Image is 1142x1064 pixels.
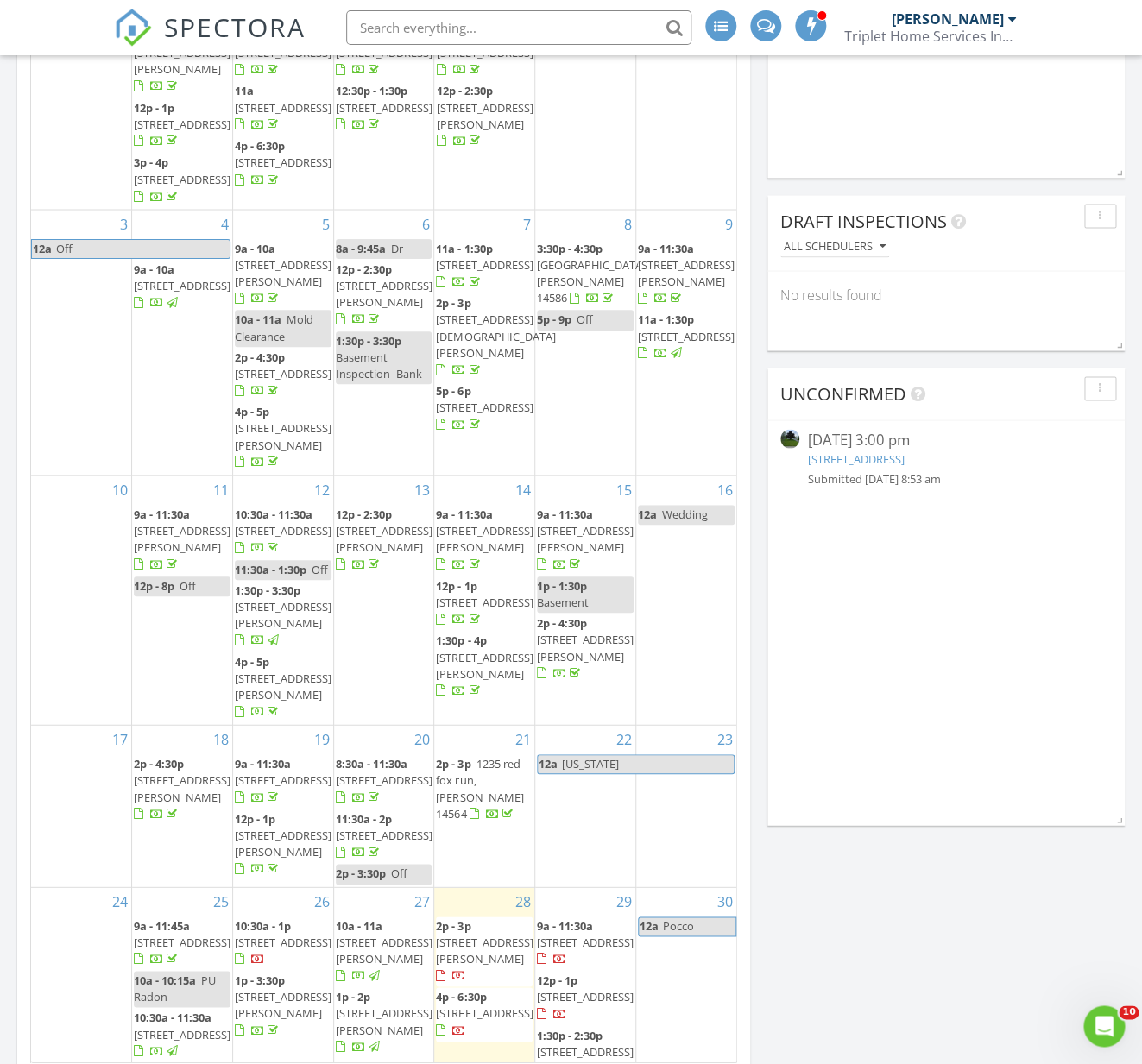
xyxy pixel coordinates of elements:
[767,271,1125,318] div: No results found
[436,507,533,572] a: 9a - 11:30a [STREET_ADDRESS][PERSON_NAME]
[235,654,269,670] span: 4p - 5p
[780,429,1112,487] a: [DATE] 3:00 pm [STREET_ADDRESS] Submitted [DATE] 8:53 am
[336,505,432,576] a: 12p - 2:30p [STREET_ADDRESS][PERSON_NAME]
[235,973,331,1038] a: 1p - 3:30p [STREET_ADDRESS][PERSON_NAME]
[235,916,331,971] a: 10:30a - 1p [STREET_ADDRESS]
[780,235,889,258] button: All schedulers
[537,239,634,310] a: 3:30p - 4:30p [GEOGRAPHIC_DATA], [PERSON_NAME] 14586
[436,756,470,771] span: 2p - 3p
[419,210,433,237] a: Go to August 6, 2025
[436,295,470,311] span: 2p - 3p
[180,578,196,594] span: Off
[336,261,392,277] span: 12p - 2:30p
[537,1044,634,1060] span: [STREET_ADDRESS]
[336,278,432,310] span: [STREET_ADDRESS][PERSON_NAME]
[577,312,593,327] span: Off
[808,429,1084,450] div: [DATE] 3:00 pm
[784,240,886,252] div: All schedulers
[336,523,432,555] span: [STREET_ADDRESS][PERSON_NAME]
[32,240,53,258] span: 12a
[336,83,432,131] a: 12:30p - 1:30p [STREET_ADDRESS]
[235,652,331,723] a: 4p - 5p [STREET_ADDRESS][PERSON_NAME]
[210,887,232,915] a: Go to August 25, 2025
[436,650,533,682] span: [STREET_ADDRESS][PERSON_NAME]
[235,811,331,877] a: 12p - 1p [STREET_ADDRESS][PERSON_NAME]
[436,28,533,77] a: 10a - 11a [STREET_ADDRESS]
[436,81,533,152] a: 12p - 2:30p [STREET_ADDRESS][PERSON_NAME]
[638,312,694,327] span: 11a - 1:30p
[134,100,230,148] a: 12p - 1p [STREET_ADDRESS]
[436,987,533,1042] a: 4p - 6:30p [STREET_ADDRESS]
[134,98,230,153] a: 12p - 1p [STREET_ADDRESS]
[714,475,736,503] a: Go to August 16, 2025
[134,756,184,771] span: 2p - 4:30p
[411,725,433,752] a: Go to August 20, 2025
[218,210,232,237] a: Go to August 4, 2025
[512,475,534,503] a: Go to August 14, 2025
[235,582,300,598] span: 1:30p - 3:30p
[31,209,132,475] td: Go to August 3, 2025
[1119,1005,1139,1019] span: 10
[537,241,648,306] a: 3:30p - 4:30p [GEOGRAPHIC_DATA], [PERSON_NAME] 14586
[663,918,694,934] span: Pocco
[436,505,533,576] a: 9a - 11:30a [STREET_ADDRESS][PERSON_NAME]
[436,578,533,626] a: 12p - 1p [STREET_ADDRESS]
[134,916,230,971] a: 9a - 11:45a [STREET_ADDRESS]
[537,257,648,305] span: [GEOGRAPHIC_DATA], [PERSON_NAME] 14586
[134,154,230,203] a: 3p - 4p [STREET_ADDRESS]
[336,507,392,522] span: 12p - 2:30p
[232,725,333,886] td: Go to August 19, 2025
[537,918,593,934] span: 9a - 11:30a
[235,83,331,131] a: 11a [STREET_ADDRESS]
[336,507,432,572] a: 12p - 2:30p [STREET_ADDRESS][PERSON_NAME]
[391,241,403,256] span: Dr
[436,312,555,360] span: [STREET_ADDRESS][DEMOGRAPHIC_DATA][PERSON_NAME]
[235,989,331,1021] span: [STREET_ADDRESS][PERSON_NAME]
[336,809,432,864] a: 11:30a - 2p [STREET_ADDRESS]
[780,429,799,448] img: streetview
[434,475,535,725] td: Go to August 14, 2025
[336,333,401,349] span: 1:30p - 3:30p
[537,241,603,256] span: 3:30p - 4:30p
[844,28,1017,45] div: Triplet Home Services Inc., dba Gold Shield Pro Services
[436,918,533,984] a: 2p - 3p [STREET_ADDRESS][PERSON_NAME]
[336,811,432,859] a: 11:30a - 2p [STREET_ADDRESS]
[336,260,432,331] a: 12p - 2:30p [STREET_ADDRESS][PERSON_NAME]
[537,505,634,576] a: 9a - 11:30a [STREET_ADDRESS][PERSON_NAME]
[134,578,174,594] span: 12p - 8p
[336,1005,432,1037] span: [STREET_ADDRESS][PERSON_NAME]
[134,754,230,825] a: 2p - 4:30p [STREET_ADDRESS][PERSON_NAME]
[134,756,230,822] a: 2p - 4:30p [STREET_ADDRESS][PERSON_NAME]
[520,210,534,237] a: Go to August 7, 2025
[134,260,230,314] a: 9a - 10a [STREET_ADDRESS]
[134,278,230,293] span: [STREET_ADDRESS]
[537,615,634,681] a: 2p - 4:30p [STREET_ADDRESS][PERSON_NAME]
[336,349,422,381] span: Basement Inspection- Bank
[436,239,533,293] a: 11a - 1:30p [STREET_ADDRESS]
[336,866,386,881] span: 2p - 3:30p
[537,918,634,966] a: 9a - 11:30a [STREET_ADDRESS]
[436,383,533,431] a: 5p - 6p [STREET_ADDRESS]
[235,505,331,559] a: 10:30a - 11:30a [STREET_ADDRESS]
[235,241,331,306] a: 9a - 10a [STREET_ADDRESS][PERSON_NAME]
[164,9,306,45] span: SPECTORA
[537,595,589,610] span: Basement
[134,1010,211,1025] span: 10:30a - 11:30a
[235,756,291,771] span: 9a - 11:30a
[333,209,434,475] td: Go to August 6, 2025
[808,450,905,466] a: [STREET_ADDRESS]
[134,918,230,966] a: 9a - 11:45a [STREET_ADDRESS]
[638,239,735,310] a: 9a - 11:30a [STREET_ADDRESS][PERSON_NAME]
[134,116,230,132] span: [STREET_ADDRESS]
[780,209,947,232] span: Draft Inspections
[436,756,523,822] span: 1235 red fox run, [PERSON_NAME] 14564
[537,632,634,664] span: [STREET_ADDRESS][PERSON_NAME]
[436,100,533,132] span: [STREET_ADDRESS][PERSON_NAME]
[134,772,230,804] span: [STREET_ADDRESS][PERSON_NAME]
[391,866,407,881] span: Off
[134,507,230,572] a: 9a - 11:30a [STREET_ADDRESS][PERSON_NAME]
[333,725,434,886] td: Go to August 20, 2025
[235,349,331,398] a: 2p - 4:30p [STREET_ADDRESS]
[436,400,533,415] span: [STREET_ADDRESS]
[336,83,407,98] span: 12:30p - 1:30p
